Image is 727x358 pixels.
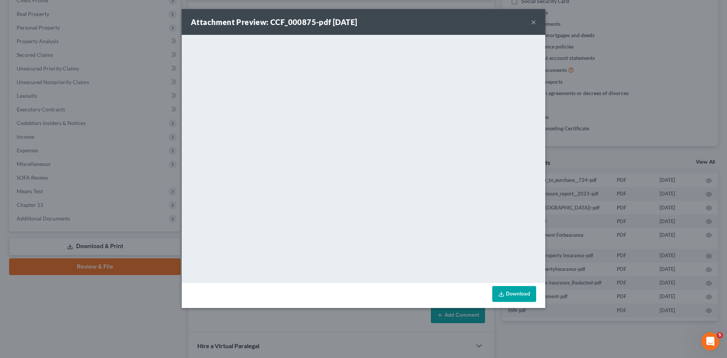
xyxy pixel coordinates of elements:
span: 5 [717,332,723,338]
a: Download [492,286,536,302]
iframe: <object ng-attr-data='[URL][DOMAIN_NAME]' type='application/pdf' width='100%' height='650px'></ob... [182,35,545,281]
iframe: Intercom live chat [701,332,719,350]
strong: Attachment Preview: CCF_000875-pdf [DATE] [191,17,357,27]
button: × [531,17,536,27]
